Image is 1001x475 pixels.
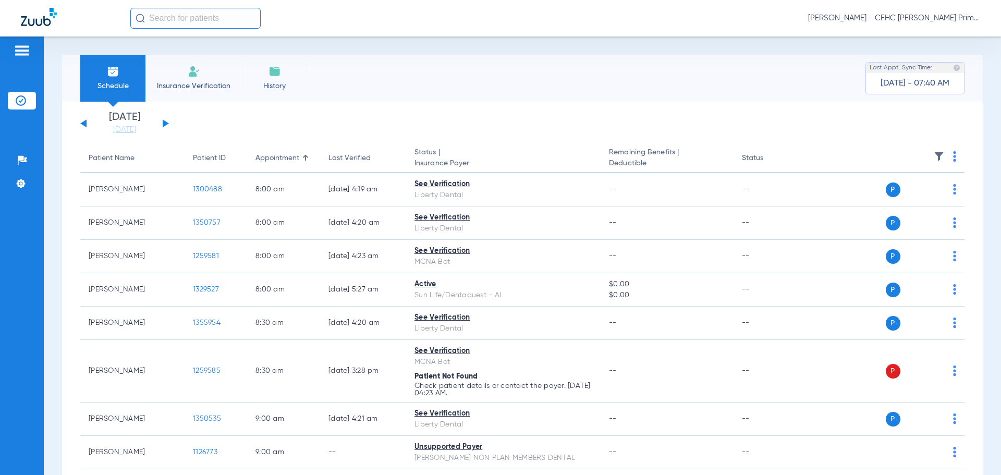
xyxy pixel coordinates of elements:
[188,65,200,78] img: Manual Insurance Verification
[609,448,617,456] span: --
[193,153,226,164] div: Patient ID
[268,65,281,78] img: History
[153,81,234,91] span: Insurance Verification
[734,273,804,307] td: --
[80,436,185,469] td: [PERSON_NAME]
[193,448,217,456] span: 1126773
[193,286,219,293] span: 1329527
[193,319,221,326] span: 1355954
[609,158,725,169] span: Deductible
[414,279,592,290] div: Active
[953,284,956,295] img: group-dot-blue.svg
[193,153,239,164] div: Patient ID
[320,273,406,307] td: [DATE] 5:27 AM
[609,290,725,301] span: $0.00
[14,44,30,57] img: hamburger-icon
[609,186,617,193] span: --
[89,153,176,164] div: Patient Name
[953,184,956,194] img: group-dot-blue.svg
[193,186,222,193] span: 1300488
[93,112,156,135] li: [DATE]
[80,240,185,273] td: [PERSON_NAME]
[609,415,617,422] span: --
[80,206,185,240] td: [PERSON_NAME]
[886,412,900,427] span: P
[881,78,949,89] span: [DATE] - 07:40 AM
[414,179,592,190] div: See Verification
[414,419,592,430] div: Liberty Dental
[609,252,617,260] span: --
[886,283,900,297] span: P
[934,151,944,162] img: filter.svg
[808,13,980,23] span: [PERSON_NAME] - CFHC [PERSON_NAME] Primary Care Dental
[414,290,592,301] div: Sun Life/Dentaquest - AI
[406,144,601,173] th: Status |
[88,81,138,91] span: Schedule
[414,357,592,368] div: MCNA Bot
[414,346,592,357] div: See Verification
[80,340,185,403] td: [PERSON_NAME]
[80,307,185,340] td: [PERSON_NAME]
[247,403,320,436] td: 9:00 AM
[247,173,320,206] td: 8:00 AM
[734,403,804,436] td: --
[247,340,320,403] td: 8:30 AM
[886,364,900,379] span: P
[601,144,733,173] th: Remaining Benefits |
[247,307,320,340] td: 8:30 AM
[953,151,956,162] img: group-dot-blue.svg
[414,246,592,257] div: See Verification
[886,249,900,264] span: P
[250,81,299,91] span: History
[328,153,398,164] div: Last Verified
[255,153,312,164] div: Appointment
[953,318,956,328] img: group-dot-blue.svg
[193,367,221,374] span: 1259585
[949,425,1001,475] iframe: Chat Widget
[193,252,219,260] span: 1259581
[107,65,119,78] img: Schedule
[89,153,135,164] div: Patient Name
[320,436,406,469] td: --
[255,153,299,164] div: Appointment
[414,382,592,397] p: Check patient details or contact the payer. [DATE] 04:23 AM.
[320,307,406,340] td: [DATE] 4:20 AM
[320,173,406,206] td: [DATE] 4:19 AM
[734,173,804,206] td: --
[953,251,956,261] img: group-dot-blue.svg
[247,436,320,469] td: 9:00 AM
[414,190,592,201] div: Liberty Dental
[886,216,900,230] span: P
[953,217,956,228] img: group-dot-blue.svg
[320,240,406,273] td: [DATE] 4:23 AM
[953,413,956,424] img: group-dot-blue.svg
[136,14,145,23] img: Search Icon
[953,366,956,376] img: group-dot-blue.svg
[130,8,261,29] input: Search for patients
[328,153,371,164] div: Last Verified
[414,373,478,380] span: Patient Not Found
[953,64,960,71] img: last sync help info
[193,415,221,422] span: 1350535
[734,206,804,240] td: --
[886,316,900,331] span: P
[247,206,320,240] td: 8:00 AM
[414,223,592,234] div: Liberty Dental
[414,453,592,464] div: [PERSON_NAME] NON PLAN MEMBERS DENTAL
[80,173,185,206] td: [PERSON_NAME]
[414,442,592,453] div: Unsupported Payer
[734,144,804,173] th: Status
[320,206,406,240] td: [DATE] 4:20 AM
[21,8,57,26] img: Zuub Logo
[734,340,804,403] td: --
[609,279,725,290] span: $0.00
[734,307,804,340] td: --
[320,340,406,403] td: [DATE] 3:28 PM
[734,240,804,273] td: --
[247,273,320,307] td: 8:00 AM
[80,273,185,307] td: [PERSON_NAME]
[93,125,156,135] a: [DATE]
[193,219,221,226] span: 1350757
[734,436,804,469] td: --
